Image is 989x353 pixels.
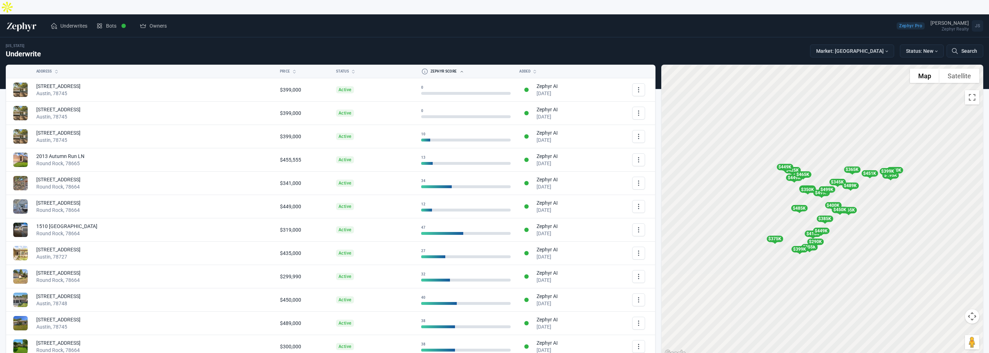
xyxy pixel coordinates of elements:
div: Austin, 78745 [36,323,271,330]
button: Drag Pegman onto the map to open Street View [965,335,979,349]
div: 13 [421,155,511,161]
gmp-advanced-marker: $465K [799,171,808,178]
div: $495K [882,172,899,178]
gmp-advanced-marker: $399K [795,246,804,253]
gmp-advanced-marker: $355K [805,244,814,251]
div: 0 [421,108,511,114]
div: [STREET_ADDRESS] [36,293,271,300]
div: 12 [421,201,511,207]
gmp-advanced-marker: $499K [817,190,826,197]
div: 1510 [GEOGRAPHIC_DATA] [36,223,271,230]
button: Status [332,66,408,77]
gmp-advanced-marker: $499K [822,186,831,194]
div: Zephyr AI [537,129,558,136]
div: 2013 Autumn Run LN [36,153,271,160]
div: 40 [421,295,511,301]
div: Zephyr AI [537,293,558,300]
td: $399,000 [276,102,332,125]
div: Zephyr AI [537,83,558,90]
gmp-advanced-marker: $485K [795,205,804,212]
span: Underwrites [60,22,87,29]
div: $375K [767,236,783,242]
div: [DATE] [537,323,558,330]
div: $345K [829,179,846,185]
div: $425K [784,167,801,173]
gmp-advanced-marker: $365K [848,166,857,173]
td: $399,000 [276,125,332,148]
gmp-advanced-marker: $425K [788,167,797,174]
div: $451K [861,170,878,177]
div: Zephyr AI [537,269,558,277]
div: [DATE] [537,300,558,307]
div: $450K [832,206,848,213]
div: $400K [825,202,841,209]
h2: Underwrite [6,49,41,59]
div: [STREET_ADDRESS] [36,176,271,183]
td: $450,000 [276,288,332,312]
button: Added [515,66,595,77]
div: [DATE] [537,277,558,284]
div: [DATE] [537,160,558,167]
div: $420K [887,167,903,173]
div: Round Rock, 78664 [36,183,271,190]
span: JS [972,20,983,32]
div: Round Rock, 78664 [36,206,271,214]
div: Round Rock, 78664 [36,230,271,237]
span: Bots [106,22,116,29]
button: Show satellite imagery [939,69,979,83]
span: Zephyr Score [431,69,457,74]
div: $465K [795,171,811,178]
gmp-advanced-marker: $375K [770,236,779,243]
div: Zephyr AI [537,339,558,347]
div: Zephyr AI [537,153,558,160]
div: [STREET_ADDRESS] [36,316,271,323]
gmp-advanced-marker: $449K [816,228,825,235]
div: Zephyr AI [537,316,558,323]
div: [PERSON_NAME] [930,20,969,25]
button: Zephyr Score Zephyr Score [417,65,507,78]
div: Zephyr AI [537,199,558,206]
svg: Zephyr Score [421,68,428,75]
div: [DATE] [537,230,558,237]
button: Market: [GEOGRAPHIC_DATA] [810,45,894,57]
div: Round Rock, 78665 [36,160,271,167]
div: 32 [421,271,511,277]
div: Austin, 78727 [36,253,271,260]
div: Zephyr AI [537,246,558,253]
button: Toggle fullscreen view [965,90,979,104]
gmp-advanced-marker: $450K [835,206,844,214]
div: 47 [421,225,511,231]
div: $365K [840,207,857,213]
div: $385K [816,215,833,222]
div: 38 [421,318,511,324]
div: Zephyr AI [537,106,558,113]
button: Map camera controls [965,309,979,324]
div: [DATE] [537,253,558,260]
div: [STREET_ADDRESS] [36,339,271,347]
a: Underwrites [46,19,92,33]
div: $489K [842,182,859,189]
button: Price [276,66,323,77]
div: 34 [421,178,511,184]
div: $485K [791,205,808,212]
div: [DATE] [537,183,558,190]
gmp-advanced-marker: $449K [781,164,790,171]
span: Active [336,133,354,140]
span: Active [336,320,354,327]
div: [DATE] [537,206,558,214]
div: Austin, 78745 [36,136,271,144]
div: Austin, 78748 [36,300,271,307]
div: [DATE] [537,136,558,144]
td: $435,000 [276,242,332,265]
td: $449,000 [276,195,332,218]
div: 10 [421,131,511,137]
td: $341,000 [276,172,332,195]
div: [STREET_ADDRESS] [36,199,271,206]
div: [STREET_ADDRESS] [36,129,271,136]
div: $449K [813,228,829,234]
span: Active [336,110,354,117]
img: Zephyr Logo [6,20,37,32]
span: Active [336,226,354,233]
div: [STREET_ADDRESS] [36,246,271,253]
div: Austin, 78745 [36,90,271,97]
